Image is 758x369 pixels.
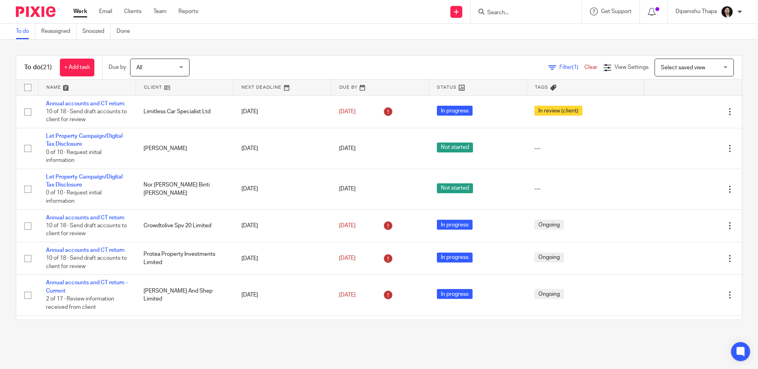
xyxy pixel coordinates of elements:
[46,247,124,253] a: Annual accounts and CT return
[234,316,331,344] td: [DATE]
[534,253,564,262] span: Ongoing
[136,128,233,169] td: [PERSON_NAME]
[534,145,636,152] div: ---
[46,109,127,123] span: 10 of 18 · Send draft accounts to client for review
[46,280,128,293] a: Annual accounts and CT return - Current
[437,143,473,152] span: Not started
[178,8,198,15] a: Reports
[46,215,124,221] a: Annual accounts and CT return
[99,8,112,15] a: Email
[234,95,331,128] td: [DATE]
[136,209,233,242] td: Crowdtolive Spv 20 Limited
[486,10,558,17] input: Search
[437,106,473,116] span: In progress
[437,183,473,193] span: Not started
[136,275,233,316] td: [PERSON_NAME] And Shep Limited
[535,85,548,89] span: Tags
[124,8,142,15] a: Clients
[572,65,578,70] span: (1)
[534,106,582,116] span: In review (client)
[46,174,123,188] a: Let Property Campaign/Digital Tax Disclosure
[24,63,52,72] h1: To do
[437,289,473,299] span: In progress
[136,169,233,209] td: Nor [PERSON_NAME] Binti [PERSON_NAME]
[534,289,564,299] span: Ongoing
[584,65,597,70] a: Clear
[234,209,331,242] td: [DATE]
[234,169,331,209] td: [DATE]
[339,223,356,228] span: [DATE]
[339,109,356,114] span: [DATE]
[46,223,127,237] span: 10 of 18 · Send draft accounts to client for review
[339,256,356,261] span: [DATE]
[46,133,123,147] a: Let Property Campaign/Digital Tax Disclosure
[41,64,52,70] span: (21)
[46,190,101,204] span: 0 of 10 · Request initial information
[136,316,233,344] td: Summersalt Properties Limited
[437,220,473,230] span: In progress
[661,65,705,70] span: Select saved view
[136,95,233,128] td: Limitless Car Specialist Ltd
[109,63,126,71] p: Due by
[601,9,632,14] span: Get Support
[136,65,142,70] span: All
[82,24,111,39] a: Snoozed
[339,186,356,192] span: [DATE]
[614,65,649,70] span: View Settings
[46,256,127,270] span: 10 of 18 · Send draft accounts to client for review
[676,8,717,15] p: Dipamshu Thapa
[234,275,331,316] td: [DATE]
[339,292,356,298] span: [DATE]
[234,242,331,275] td: [DATE]
[339,146,356,151] span: [DATE]
[136,242,233,275] td: Protea Property Investments Limited
[16,24,35,39] a: To do
[721,6,733,18] img: Dipamshu2.jpg
[46,296,114,310] span: 2 of 17 · Review information received from client
[234,128,331,169] td: [DATE]
[16,6,56,17] img: Pixie
[117,24,136,39] a: Done
[534,185,636,193] div: ---
[46,150,101,164] span: 0 of 10 · Request initial information
[153,8,167,15] a: Team
[559,65,584,70] span: Filter
[534,220,564,230] span: Ongoing
[73,8,87,15] a: Work
[46,101,124,107] a: Annual accounts and CT return
[437,253,473,262] span: In progress
[41,24,77,39] a: Reassigned
[60,59,94,76] a: + Add task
